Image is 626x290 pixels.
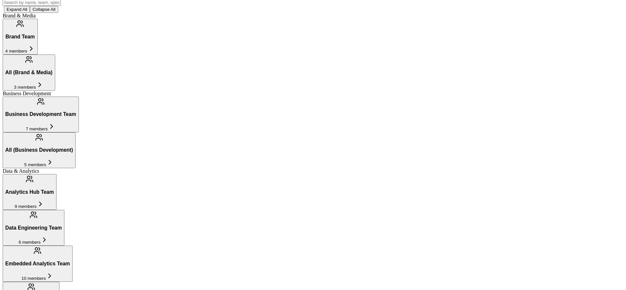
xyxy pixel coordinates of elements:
[3,174,57,210] button: Analytics Hub Team9 members
[3,168,39,174] span: Data & Analytics
[3,132,76,168] button: All (Business Development)5 members
[24,162,46,167] span: 5 members
[5,70,53,76] h3: All (Brand & Media)
[21,276,46,281] span: 10 members
[30,6,58,13] button: Collapse All
[3,13,35,18] span: Brand & Media
[19,240,41,245] span: 6 members
[15,204,37,209] span: 9 members
[14,85,36,90] span: 3 members
[5,34,35,40] h3: Brand Team
[3,97,79,132] button: Business Development Team7 members
[5,49,27,54] span: 4 members
[4,6,30,13] button: Expand All
[3,91,51,96] span: Business Development
[3,210,64,246] button: Data Engineering Team6 members
[5,261,70,267] h3: Embedded Analytics Team
[26,126,48,131] span: 7 members
[5,189,54,195] h3: Analytics Hub Team
[3,246,73,281] button: Embedded Analytics Team10 members
[5,225,62,231] h3: Data Engineering Team
[5,147,73,153] h3: All (Business Development)
[5,111,76,117] h3: Business Development Team
[3,55,55,90] button: All (Brand & Media)3 members
[3,19,38,55] button: Brand Team4 members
